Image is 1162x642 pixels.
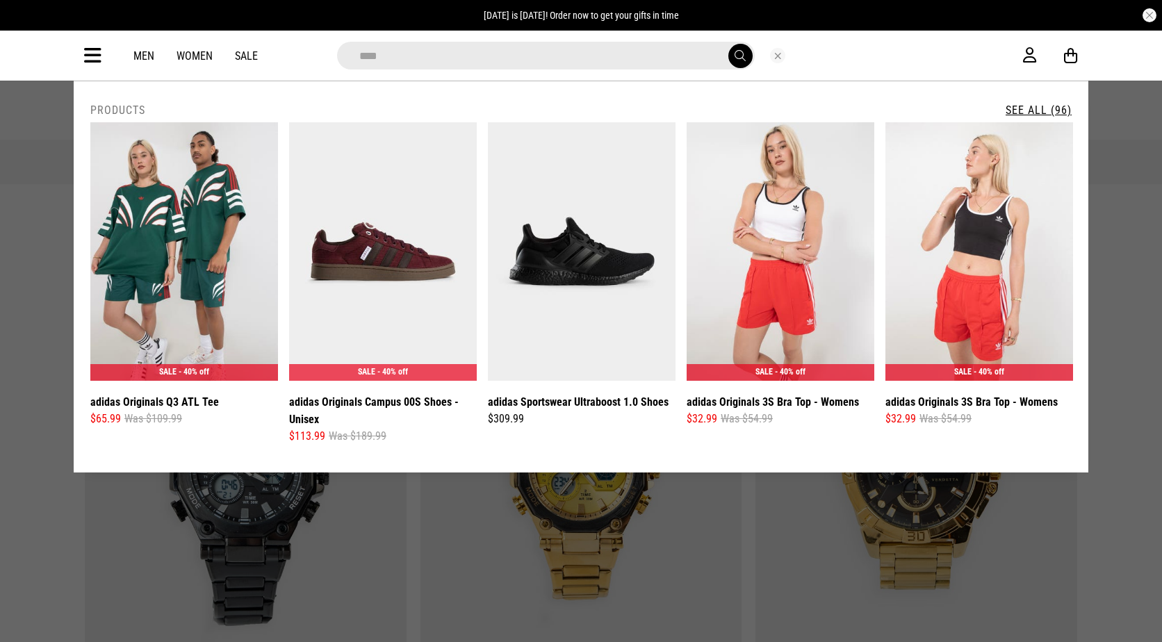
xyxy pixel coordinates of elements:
div: $309.99 [488,411,676,427]
img: Adidas Originals Campus 00s Shoes - Unisex in Maroon [289,122,477,381]
a: Women [177,49,213,63]
span: SALE [358,367,375,377]
span: - 40% off [179,367,209,377]
a: adidas Originals Q3 ATL Tee [90,393,219,411]
span: Was $109.99 [124,411,182,427]
span: Was $54.99 [721,411,773,427]
span: SALE [755,367,773,377]
a: adidas Sportswear Ultraboost 1.0 Shoes [488,393,669,411]
span: SALE [954,367,972,377]
span: SALE [159,367,177,377]
img: Adidas Sportswear Ultraboost 1.0 Shoes in Black [488,122,676,381]
img: Adidas Originals 3s Bra Top - Womens in White [687,122,874,381]
button: Open LiveChat chat widget [11,6,53,47]
span: $32.99 [885,411,916,427]
button: Close search [770,48,785,63]
img: Adidas Originals 3s Bra Top - Womens in Black [885,122,1073,381]
a: adidas Originals Campus 00S Shoes - Unisex [289,393,477,428]
span: [DATE] is [DATE]! Order now to get your gifts in time [484,10,679,21]
h2: Products [90,104,145,117]
span: - 40% off [974,367,1004,377]
span: Was $54.99 [919,411,972,427]
a: adidas Originals 3S Bra Top - Womens [885,393,1058,411]
img: Adidas Originals Q3 Atl Tee in Green [90,122,278,381]
a: adidas Originals 3S Bra Top - Womens [687,393,859,411]
span: $65.99 [90,411,121,427]
a: Sale [235,49,258,63]
span: Was $189.99 [329,428,386,445]
a: See All (96) [1006,104,1072,117]
span: - 40% off [775,367,805,377]
span: - 40% off [377,367,408,377]
span: $32.99 [687,411,717,427]
a: Men [133,49,154,63]
span: $113.99 [289,428,325,445]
